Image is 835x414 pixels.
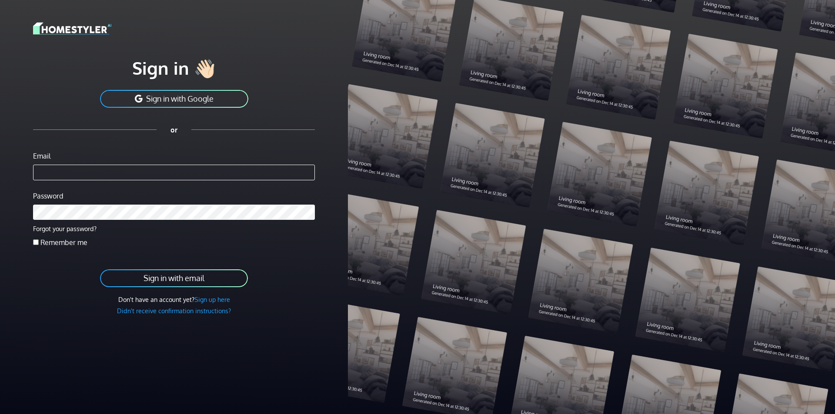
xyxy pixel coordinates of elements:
[33,57,315,79] h1: Sign in 👋🏻
[117,307,231,315] a: Didn't receive confirmation instructions?
[33,191,63,201] label: Password
[99,268,249,288] button: Sign in with email
[33,151,50,161] label: Email
[33,21,111,36] img: logo-3de290ba35641baa71223ecac5eacb59cb85b4c7fdf211dc9aaecaaee71ea2f8.svg
[194,295,230,303] a: Sign up here
[33,295,315,305] div: Don't have an account yet?
[99,89,249,109] button: Sign in with Google
[40,237,87,248] label: Remember me
[33,225,97,232] a: Forgot your password?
